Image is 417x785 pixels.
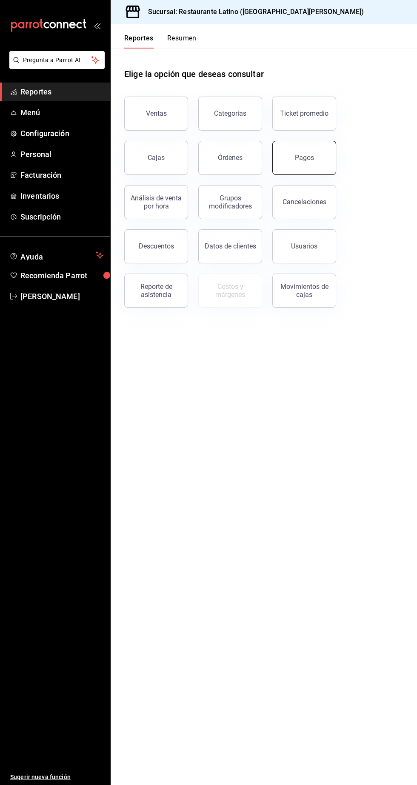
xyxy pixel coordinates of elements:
div: Descuentos [139,242,174,250]
button: Movimientos de cajas [272,274,336,308]
button: Descuentos [124,229,188,263]
button: Pagos [272,141,336,175]
button: Órdenes [198,141,262,175]
div: Reporte de asistencia [130,283,183,299]
button: Resumen [167,34,197,49]
div: Órdenes [218,154,243,162]
button: Datos de clientes [198,229,262,263]
button: Categorías [198,97,262,131]
span: Recomienda Parrot [20,270,103,281]
span: Inventarios [20,190,103,202]
div: Ventas [146,109,167,117]
div: Grupos modificadores [204,194,257,210]
span: Suscripción [20,211,103,223]
button: Ventas [124,97,188,131]
button: Reportes [124,34,154,49]
div: Usuarios [291,242,317,250]
div: navigation tabs [124,34,197,49]
button: Cancelaciones [272,185,336,219]
div: Datos de clientes [205,242,256,250]
span: [PERSON_NAME] [20,291,103,302]
span: Pregunta a Parrot AI [23,56,91,65]
button: open_drawer_menu [94,22,100,29]
button: Contrata inventarios para ver este reporte [198,274,262,308]
span: Menú [20,107,103,118]
div: Análisis de venta por hora [130,194,183,210]
span: Configuración [20,128,103,139]
div: Movimientos de cajas [278,283,331,299]
span: Ayuda [20,250,92,260]
a: Pregunta a Parrot AI [6,62,105,71]
span: Personal [20,148,103,160]
button: Grupos modificadores [198,185,262,219]
button: Usuarios [272,229,336,263]
div: Ticket promedio [280,109,328,117]
span: Sugerir nueva función [10,773,103,782]
a: Cajas [124,141,188,175]
div: Cajas [148,153,165,163]
button: Pregunta a Parrot AI [9,51,105,69]
button: Ticket promedio [272,97,336,131]
span: Facturación [20,169,103,181]
h1: Elige la opción que deseas consultar [124,68,264,80]
div: Pagos [295,154,314,162]
span: Reportes [20,86,103,97]
div: Categorías [214,109,246,117]
button: Reporte de asistencia [124,274,188,308]
div: Cancelaciones [283,198,326,206]
div: Costos y márgenes [204,283,257,299]
h3: Sucursal: Restaurante Latino ([GEOGRAPHIC_DATA][PERSON_NAME]) [141,7,364,17]
button: Análisis de venta por hora [124,185,188,219]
